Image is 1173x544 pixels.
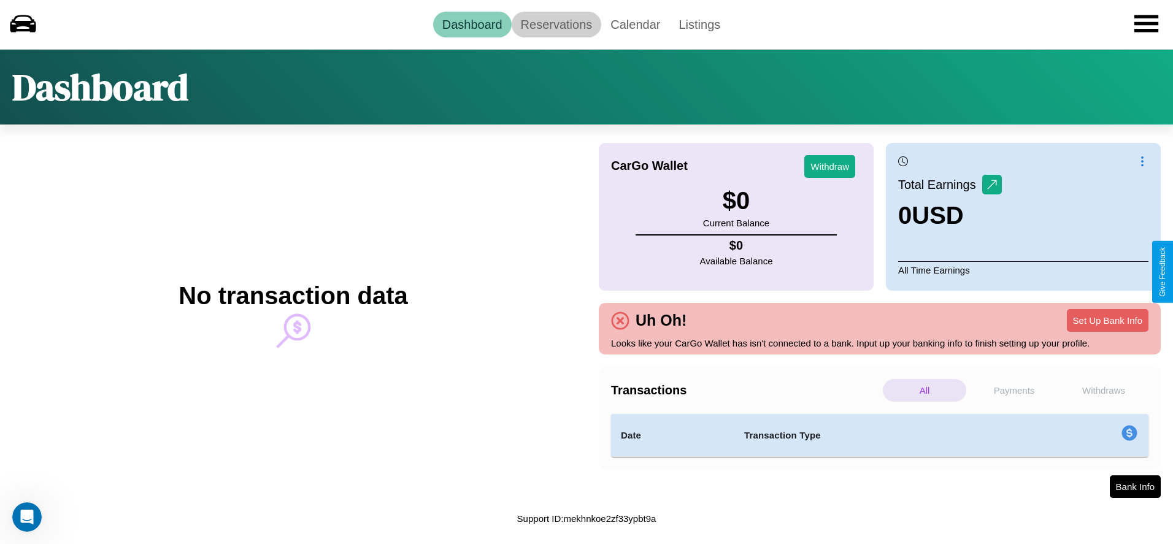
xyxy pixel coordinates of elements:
p: Current Balance [703,215,769,231]
a: Dashboard [433,12,512,37]
p: All [883,379,966,402]
h3: 0 USD [898,202,1002,229]
a: Listings [669,12,729,37]
button: Withdraw [804,155,855,178]
h3: $ 0 [703,187,769,215]
h2: No transaction data [179,282,407,310]
p: Total Earnings [898,174,982,196]
iframe: Intercom live chat [12,502,42,532]
h4: Transaction Type [744,428,1021,443]
p: All Time Earnings [898,261,1148,278]
button: Set Up Bank Info [1067,309,1148,332]
h4: $ 0 [700,239,773,253]
p: Support ID: mekhnkoe2zf33ypbt9a [517,510,656,527]
a: Reservations [512,12,602,37]
div: Give Feedback [1158,247,1167,297]
button: Bank Info [1110,475,1161,498]
p: Looks like your CarGo Wallet has isn't connected to a bank. Input up your banking info to finish ... [611,335,1148,351]
h4: CarGo Wallet [611,159,688,173]
h1: Dashboard [12,62,188,112]
h4: Uh Oh! [629,312,693,329]
h4: Date [621,428,725,443]
table: simple table [611,414,1148,457]
h4: Transactions [611,383,880,397]
a: Calendar [601,12,669,37]
p: Withdraws [1062,379,1145,402]
p: Available Balance [700,253,773,269]
p: Payments [972,379,1056,402]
